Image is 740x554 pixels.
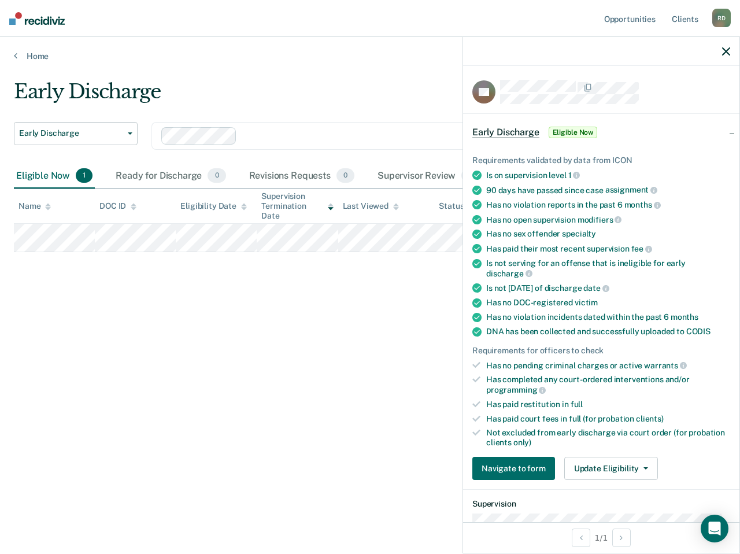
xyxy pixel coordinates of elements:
[472,499,730,509] dt: Supervision
[486,215,730,225] div: Has no open supervision
[247,164,357,189] div: Revisions Requests
[712,9,731,27] div: R D
[486,258,730,278] div: Is not serving for an offense that is ineligible for early
[605,185,657,194] span: assignment
[571,400,583,409] span: full
[76,168,92,183] span: 1
[486,283,730,293] div: Is not [DATE] of discharge
[624,200,661,209] span: months
[568,171,580,180] span: 1
[14,164,95,189] div: Eligible Now
[562,229,596,238] span: specialty
[336,168,354,183] span: 0
[486,360,730,371] div: Has no pending criminal charges or active
[461,168,479,183] span: 0
[636,414,664,423] span: clients)
[686,327,711,336] span: CODIS
[208,168,225,183] span: 0
[486,414,730,424] div: Has paid court fees in full (for probation
[486,200,730,210] div: Has no violation reports in the past 6
[463,522,739,553] div: 1 / 1
[486,269,532,278] span: discharge
[18,201,51,211] div: Name
[644,361,687,370] span: warrants
[113,164,228,189] div: Ready for Discharge
[19,128,123,138] span: Early Discharge
[472,457,560,480] a: Navigate to form
[261,191,333,220] div: Supervision Termination Date
[486,298,730,308] div: Has no DOC-registered
[671,312,698,322] span: months
[486,312,730,322] div: Has no violation incidents dated within the past 6
[486,327,730,337] div: DNA has been collected and successfully uploaded to
[472,127,539,138] span: Early Discharge
[463,114,739,151] div: Early DischargeEligible Now
[472,156,730,165] div: Requirements validated by data from ICON
[486,428,730,448] div: Not excluded from early discharge via court order (for probation clients
[486,243,730,254] div: Has paid their most recent supervision
[486,170,730,180] div: Is on supervision level
[701,515,728,542] div: Open Intercom Messenger
[472,457,555,480] button: Navigate to form
[14,80,680,113] div: Early Discharge
[343,201,399,211] div: Last Viewed
[486,229,730,239] div: Has no sex offender
[375,164,482,189] div: Supervisor Review
[578,215,622,224] span: modifiers
[486,385,546,394] span: programming
[9,12,65,25] img: Recidiviz
[631,244,652,253] span: fee
[583,283,609,293] span: date
[99,201,136,211] div: DOC ID
[14,51,726,61] a: Home
[486,400,730,409] div: Has paid restitution in
[439,201,464,211] div: Status
[486,375,730,394] div: Has completed any court-ordered interventions and/or
[612,529,631,547] button: Next Opportunity
[564,457,658,480] button: Update Eligibility
[472,346,730,356] div: Requirements for officers to check
[572,529,590,547] button: Previous Opportunity
[513,438,531,447] span: only)
[575,298,598,307] span: victim
[180,201,247,211] div: Eligibility Date
[549,127,598,138] span: Eligible Now
[486,185,730,195] div: 90 days have passed since case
